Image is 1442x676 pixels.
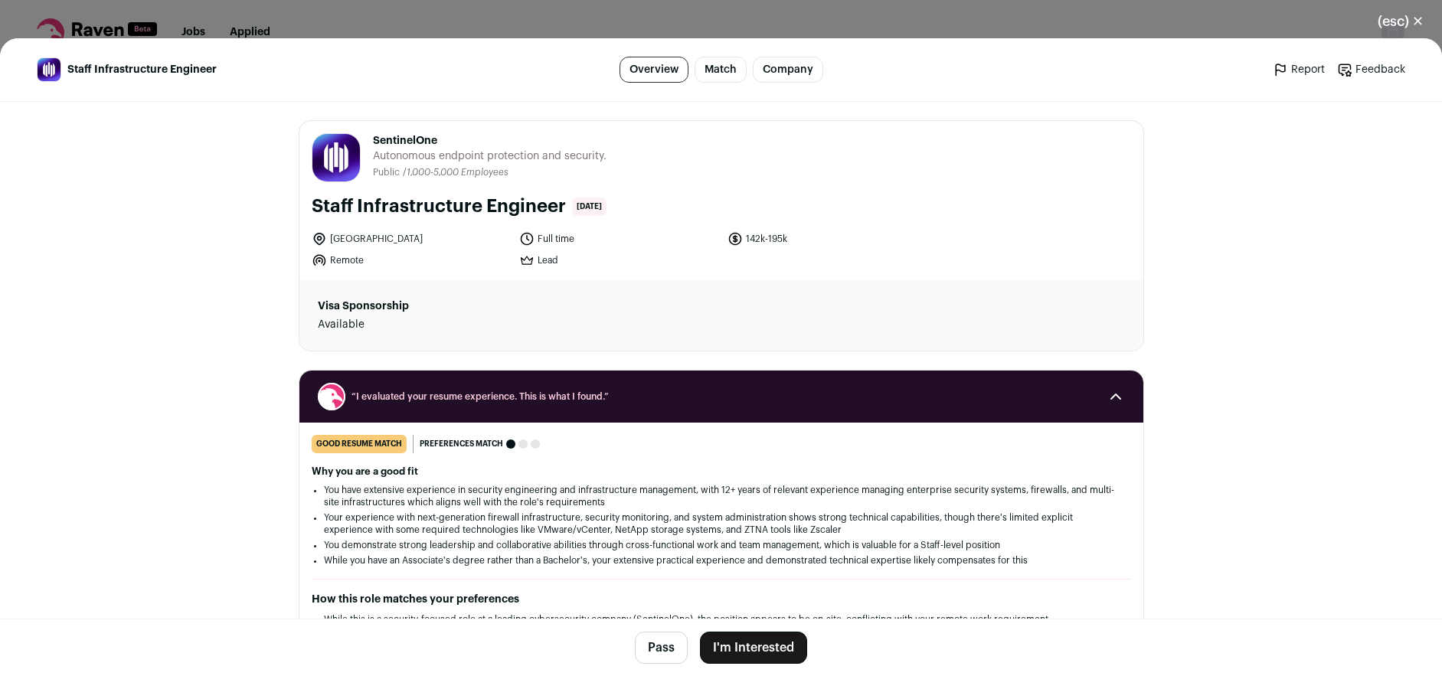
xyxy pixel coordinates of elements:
[403,167,508,178] li: /
[373,133,607,149] span: SentinelOne
[635,632,688,664] button: Pass
[318,299,587,314] dt: Visa Sponsorship
[695,57,747,83] a: Match
[620,57,688,83] a: Overview
[1359,5,1442,38] button: Close modal
[324,484,1119,508] li: You have extensive experience in security engineering and infrastructure management, with 12+ yea...
[318,317,587,332] dd: Available
[324,554,1119,567] li: While you have an Associate's degree rather than a Bachelor's, your extensive practical experienc...
[38,58,60,81] img: 47e3db746404b207182d628ca280302b45c77b0518ae99832cb8eeabb9db49b6.jpg
[519,253,718,268] li: Lead
[312,253,511,268] li: Remote
[324,511,1119,536] li: Your experience with next-generation firewall infrastructure, security monitoring, and system adm...
[407,168,508,177] span: 1,000-5,000 Employees
[312,465,1131,478] h2: Why you are a good fit
[312,134,360,181] img: 47e3db746404b207182d628ca280302b45c77b0518ae99832cb8eeabb9db49b6.jpg
[352,390,1091,403] span: “I evaluated your resume experience. This is what I found.”
[700,632,807,664] button: I'm Interested
[312,194,566,219] h1: Staff Infrastructure Engineer
[728,231,927,247] li: 142k-195k
[312,592,1131,607] h2: How this role matches your preferences
[324,539,1119,551] li: You demonstrate strong leadership and collaborative abilities through cross-functional work and t...
[67,62,217,77] span: Staff Infrastructure Engineer
[373,149,607,164] span: Autonomous endpoint protection and security.
[1337,62,1405,77] a: Feedback
[324,613,1119,625] li: While this is a security-focused role at a leading cybersecurity company (SentinelOne), the posit...
[519,231,718,247] li: Full time
[1273,62,1325,77] a: Report
[420,436,503,452] span: Preferences match
[572,198,607,216] span: [DATE]
[312,231,511,247] li: [GEOGRAPHIC_DATA]
[312,435,407,453] div: good resume match
[373,167,403,178] li: Public
[753,57,823,83] a: Company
